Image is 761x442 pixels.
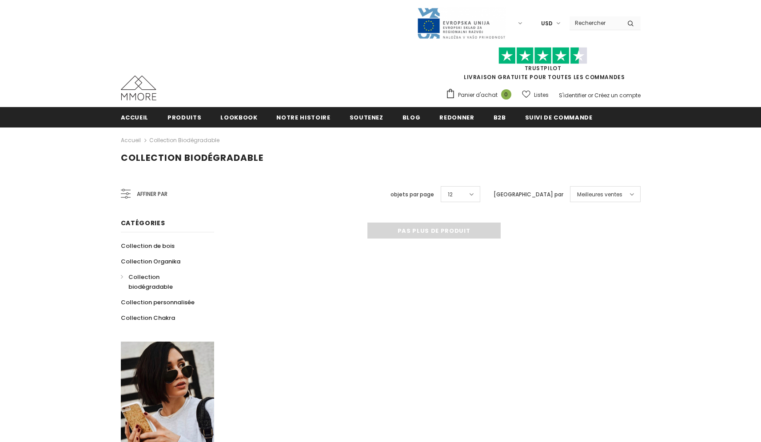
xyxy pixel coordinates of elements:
[525,64,562,72] a: TrustPilot
[350,113,383,122] span: soutenez
[534,91,549,100] span: Listes
[439,113,474,122] span: Redonner
[149,136,219,144] a: Collection biodégradable
[167,107,201,127] a: Produits
[417,7,506,40] img: Javni Razpis
[494,190,563,199] label: [GEOGRAPHIC_DATA] par
[541,19,553,28] span: USD
[121,254,180,269] a: Collection Organika
[446,51,641,81] span: LIVRAISON GRATUITE POUR TOUTES LES COMMANDES
[121,113,149,122] span: Accueil
[121,295,195,310] a: Collection personnalisée
[577,190,622,199] span: Meilleures ventes
[121,238,175,254] a: Collection de bois
[167,113,201,122] span: Produits
[220,107,257,127] a: Lookbook
[448,190,453,199] span: 12
[417,19,506,27] a: Javni Razpis
[276,107,330,127] a: Notre histoire
[522,87,549,103] a: Listes
[501,89,511,100] span: 0
[594,92,641,99] a: Créez un compte
[121,151,263,164] span: Collection biodégradable
[137,189,167,199] span: Affiner par
[121,76,156,100] img: Cas MMORE
[121,298,195,307] span: Collection personnalisée
[121,135,141,146] a: Accueil
[439,107,474,127] a: Redonner
[498,47,587,64] img: Faites confiance aux étoiles pilotes
[570,16,621,29] input: Search Site
[588,92,593,99] span: or
[446,88,516,102] a: Panier d'achat 0
[121,310,175,326] a: Collection Chakra
[121,242,175,250] span: Collection de bois
[350,107,383,127] a: soutenez
[276,113,330,122] span: Notre histoire
[128,273,173,291] span: Collection biodégradable
[458,91,498,100] span: Panier d'achat
[525,107,593,127] a: Suivi de commande
[494,113,506,122] span: B2B
[121,269,204,295] a: Collection biodégradable
[121,219,165,227] span: Catégories
[525,113,593,122] span: Suivi de commande
[121,314,175,322] span: Collection Chakra
[121,257,180,266] span: Collection Organika
[559,92,586,99] a: S'identifier
[390,190,434,199] label: objets par page
[121,107,149,127] a: Accueil
[402,107,421,127] a: Blog
[494,107,506,127] a: B2B
[220,113,257,122] span: Lookbook
[402,113,421,122] span: Blog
